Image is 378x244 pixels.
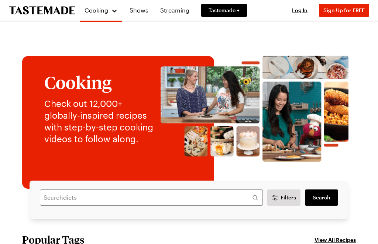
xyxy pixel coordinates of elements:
[292,7,307,13] span: Log In
[281,194,296,201] span: Filters
[267,189,300,206] button: Desktop filters
[84,3,118,18] button: Cooking
[209,7,240,14] span: Tastemade +
[44,73,153,92] h1: Cooking
[85,7,108,14] span: Cooking
[305,189,338,206] a: filters
[313,194,330,201] span: Search
[9,6,75,15] a: To Tastemade Home Page
[319,4,369,17] button: Sign Up for FREE
[323,7,365,13] span: Sign Up for FREE
[44,98,153,145] p: Check out 12,000+ globally-inspired recipes with step-by-step cooking videos to follow along.
[161,44,348,173] img: Explore recipes
[201,4,247,17] a: Tastemade +
[315,236,356,244] a: View All Recipes
[285,7,315,14] button: Log In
